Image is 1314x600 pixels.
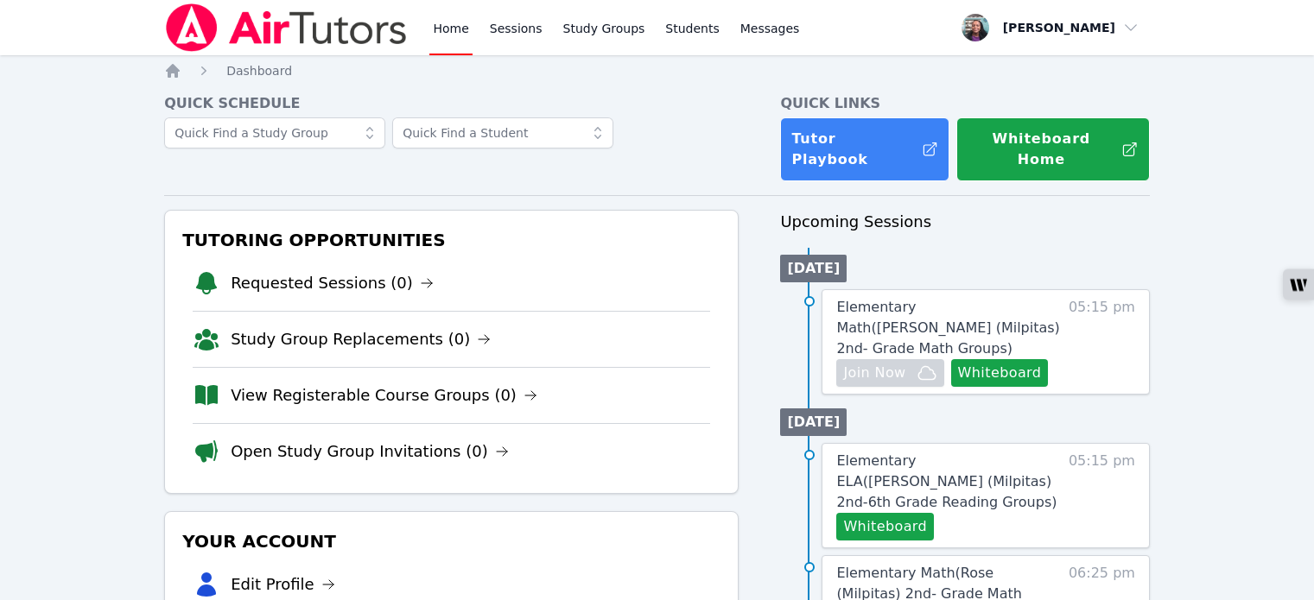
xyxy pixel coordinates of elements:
[843,363,905,383] span: Join Now
[836,299,1059,357] span: Elementary Math ( [PERSON_NAME] (Milpitas) 2nd- Grade Math Groups )
[956,117,1150,181] button: Whiteboard Home
[780,255,847,282] li: [DATE]
[780,117,949,181] a: Tutor Playbook
[780,93,1150,114] h4: Quick Links
[179,224,724,256] h3: Tutoring Opportunities
[164,117,385,148] input: Quick Find a Study Group
[231,439,509,464] a: Open Study Group Invitations (0)
[179,526,724,557] h3: Your Account
[780,408,847,436] li: [DATE]
[392,117,613,148] input: Quick Find a Student
[780,210,1150,234] h3: Upcoming Sessions
[226,62,292,79] a: Dashboard
[231,383,537,407] a: View Registerable Course Groups (0)
[231,572,335,597] a: Edit Profile
[164,3,409,52] img: Air Tutors
[836,451,1060,513] a: Elementary ELA([PERSON_NAME] (Milpitas) 2nd-6th Grade Reading Groups)
[226,64,292,78] span: Dashboard
[836,297,1060,359] a: Elementary Math([PERSON_NAME] (Milpitas) 2nd- Grade Math Groups)
[231,327,491,351] a: Study Group Replacements (0)
[836,359,943,387] button: Join Now
[164,62,1150,79] nav: Breadcrumb
[164,93,739,114] h4: Quick Schedule
[1069,297,1135,387] span: 05:15 pm
[836,513,934,540] button: Whiteboard
[231,271,434,295] a: Requested Sessions (0)
[1069,451,1135,540] span: 05:15 pm
[740,20,800,37] span: Messages
[951,359,1049,387] button: Whiteboard
[836,452,1057,510] span: Elementary ELA ( [PERSON_NAME] (Milpitas) 2nd-6th Grade Reading Groups )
